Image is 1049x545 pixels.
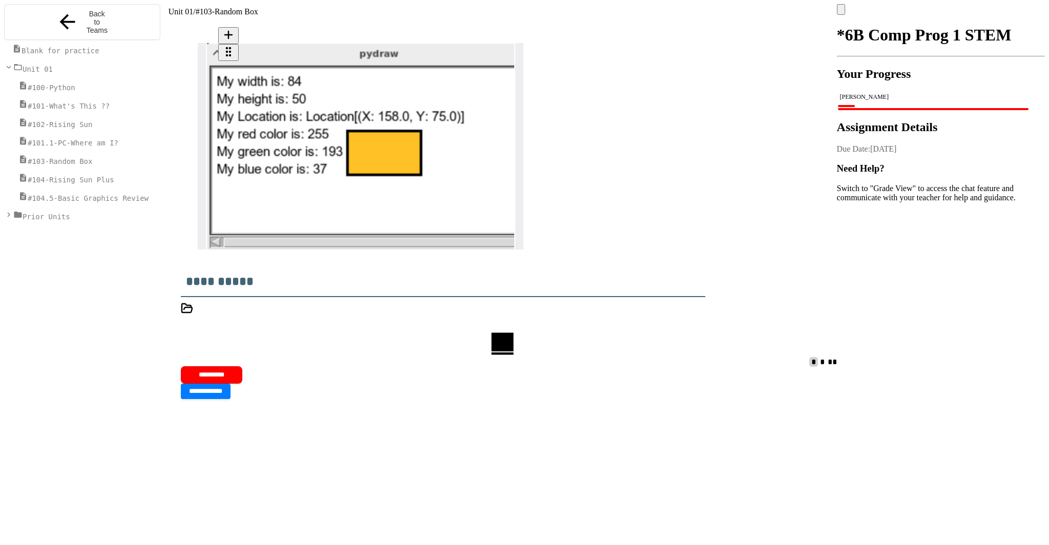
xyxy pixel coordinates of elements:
[28,139,118,147] span: #101.1-PC-Where am I?
[28,176,114,184] span: #104-Rising Sun Plus
[837,67,1045,81] h2: Your Progress
[28,83,75,92] span: #100-Python
[837,26,1045,45] h1: *6B Comp Prog 1 STEM
[193,7,195,16] span: /
[169,7,193,16] span: Unit 01
[28,102,110,110] span: #101-What's This ??
[837,184,1045,202] p: Switch to "Grade View" to access the chat feature and communicate with your teacher for help and ...
[837,144,870,153] span: Due Date:
[837,163,1045,174] h3: Need Help?
[28,120,92,129] span: #102-Rising Sun
[22,47,99,55] span: Blank for practice
[85,10,109,34] span: Back to Teams
[870,144,897,153] span: [DATE]
[23,213,70,221] span: Prior Units
[28,194,149,202] span: #104.5-Basic Graphics Review
[23,65,53,73] span: Unit 01
[837,120,1045,134] h2: Assignment Details
[196,7,258,16] span: #103-Random Box
[837,4,1045,15] div: My Account
[28,157,92,165] span: #103-Random Box
[840,93,1042,101] div: [PERSON_NAME]
[4,4,160,40] button: Back to Teams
